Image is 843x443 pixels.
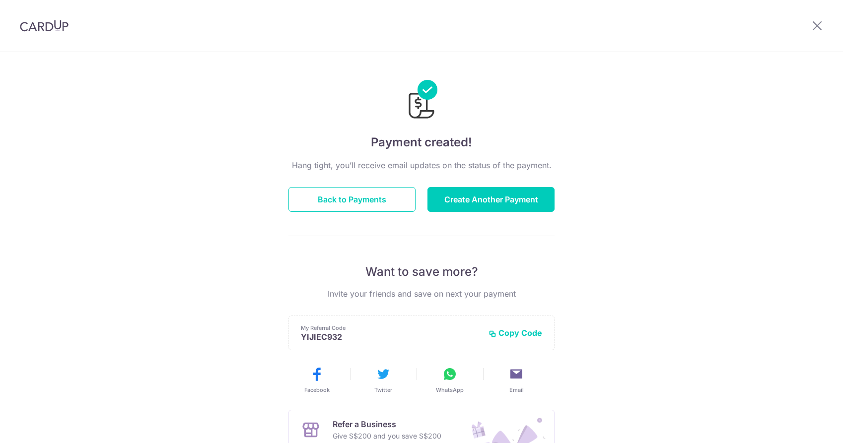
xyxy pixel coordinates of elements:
[287,366,346,394] button: Facebook
[301,332,481,342] p: YIJIEC932
[333,430,441,442] p: Give S$200 and you save S$200
[487,366,546,394] button: Email
[304,386,330,394] span: Facebook
[421,366,479,394] button: WhatsApp
[489,328,542,338] button: Copy Code
[288,288,555,300] p: Invite your friends and save on next your payment
[288,264,555,280] p: Want to save more?
[436,386,464,394] span: WhatsApp
[288,159,555,171] p: Hang tight, you’ll receive email updates on the status of the payment.
[301,324,481,332] p: My Referral Code
[333,418,441,430] p: Refer a Business
[509,386,524,394] span: Email
[288,187,416,212] button: Back to Payments
[406,80,437,122] img: Payments
[374,386,392,394] span: Twitter
[288,133,555,151] h4: Payment created!
[20,20,69,32] img: CardUp
[354,366,413,394] button: Twitter
[427,187,555,212] button: Create Another Payment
